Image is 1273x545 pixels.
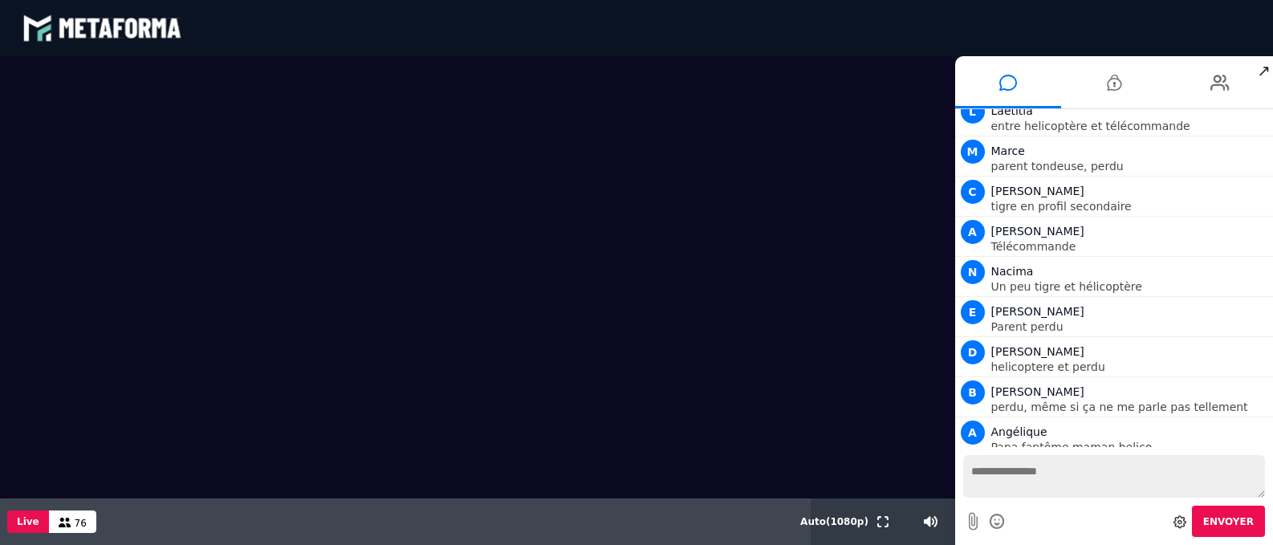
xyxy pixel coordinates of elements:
[961,340,985,364] span: D
[991,265,1034,278] span: Nacima
[991,385,1084,398] span: [PERSON_NAME]
[961,300,985,324] span: E
[797,498,872,545] button: Auto(1080p)
[991,401,1270,413] p: perdu, même si ça ne me parle pas tellement
[991,441,1270,453] p: Papa fantôme maman helico
[991,425,1047,438] span: Angélique
[961,260,985,284] span: N
[991,281,1270,292] p: Un peu tigre et hélicoptère
[991,321,1270,332] p: Parent perdu
[991,201,1270,212] p: tigre en profil secondaire
[991,345,1084,358] span: [PERSON_NAME]
[7,510,49,533] button: Live
[961,220,985,244] span: A
[961,180,985,204] span: C
[1255,56,1273,85] span: ↗
[1192,506,1265,537] button: Envoyer
[991,305,1084,318] span: [PERSON_NAME]
[961,421,985,445] span: A
[800,516,868,527] span: Auto ( 1080 p)
[991,185,1084,197] span: [PERSON_NAME]
[991,361,1270,372] p: helicoptere et perdu
[991,241,1270,252] p: Télécommande
[991,144,1025,157] span: Marce
[1203,516,1254,527] span: Envoyer
[961,100,985,124] span: L
[991,225,1084,238] span: [PERSON_NAME]
[991,104,1033,117] span: Laetitia
[991,120,1270,132] p: entre helicoptère et télécommande
[75,518,87,529] span: 76
[991,161,1270,172] p: parent tondeuse, perdu
[961,140,985,164] span: M
[961,380,985,405] span: B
